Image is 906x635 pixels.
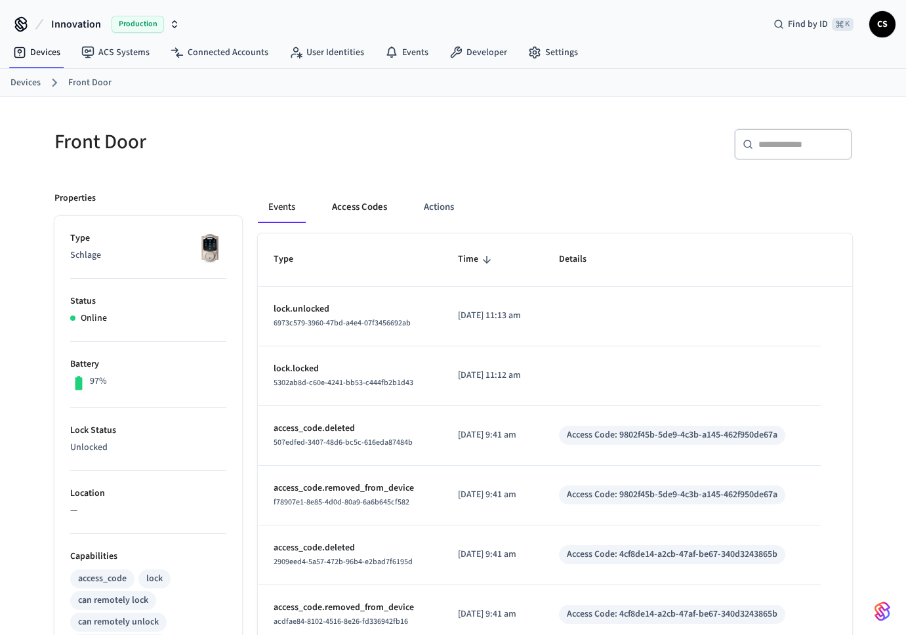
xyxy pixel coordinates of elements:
[567,428,777,442] div: Access Code: 9802f45b-5de9-4c3b-a145-462f950de67a
[559,249,604,270] span: Details
[274,556,413,567] span: 2909eed4-5a57-472b-96b4-e2bad7f6195d
[160,41,279,64] a: Connected Accounts
[68,76,112,90] a: Front Door
[274,497,409,508] span: f78907e1-8e85-4d0d-80a9-6a6b645cf582
[567,607,777,621] div: Access Code: 4cf8de14-a2cb-47af-be67-340d3243865b
[458,548,528,562] p: [DATE] 9:41 am
[71,41,160,64] a: ACS Systems
[70,424,226,438] p: Lock Status
[274,377,413,388] span: 5302ab8d-c60e-4241-bb53-c444fb2b1d43
[258,192,306,223] button: Events
[51,16,101,32] span: Innovation
[875,601,890,622] img: SeamLogoGradient.69752ec5.svg
[274,317,411,329] span: 6973c579-3960-47bd-a4e4-07f3456692ab
[78,615,159,629] div: can remotely unlock
[567,488,777,502] div: Access Code: 9802f45b-5de9-4c3b-a145-462f950de67a
[321,192,398,223] button: Access Codes
[458,369,528,382] p: [DATE] 11:12 am
[869,11,896,37] button: CS
[274,616,408,627] span: acdfae84-8102-4516-8e26-fd336942fb16
[274,302,426,316] p: lock.unlocked
[375,41,439,64] a: Events
[194,232,226,264] img: Schlage Sense Smart Deadbolt with Camelot Trim, Front
[90,375,107,388] p: 97%
[70,487,226,501] p: Location
[258,192,852,223] div: ant example
[439,41,518,64] a: Developer
[274,437,413,448] span: 507edfed-3407-48d6-bc5c-616eda87484b
[70,358,226,371] p: Battery
[458,607,528,621] p: [DATE] 9:41 am
[274,541,426,555] p: access_code.deleted
[70,249,226,262] p: Schlage
[458,249,495,270] span: Time
[274,422,426,436] p: access_code.deleted
[70,550,226,563] p: Capabilities
[70,504,226,518] p: —
[274,249,310,270] span: Type
[832,18,854,31] span: ⌘ K
[112,16,164,33] span: Production
[70,232,226,245] p: Type
[78,572,127,586] div: access_code
[54,129,445,155] h5: Front Door
[81,312,107,325] p: Online
[146,572,163,586] div: lock
[567,548,777,562] div: Access Code: 4cf8de14-a2cb-47af-be67-340d3243865b
[70,441,226,455] p: Unlocked
[78,594,148,607] div: can remotely lock
[763,12,864,36] div: Find by ID⌘ K
[518,41,588,64] a: Settings
[274,601,426,615] p: access_code.removed_from_device
[279,41,375,64] a: User Identities
[458,309,528,323] p: [DATE] 11:13 am
[3,41,71,64] a: Devices
[458,428,528,442] p: [DATE] 9:41 am
[54,192,96,205] p: Properties
[871,12,894,36] span: CS
[413,192,464,223] button: Actions
[458,488,528,502] p: [DATE] 9:41 am
[10,76,41,90] a: Devices
[274,481,426,495] p: access_code.removed_from_device
[70,295,226,308] p: Status
[788,18,828,31] span: Find by ID
[274,362,426,376] p: lock.locked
